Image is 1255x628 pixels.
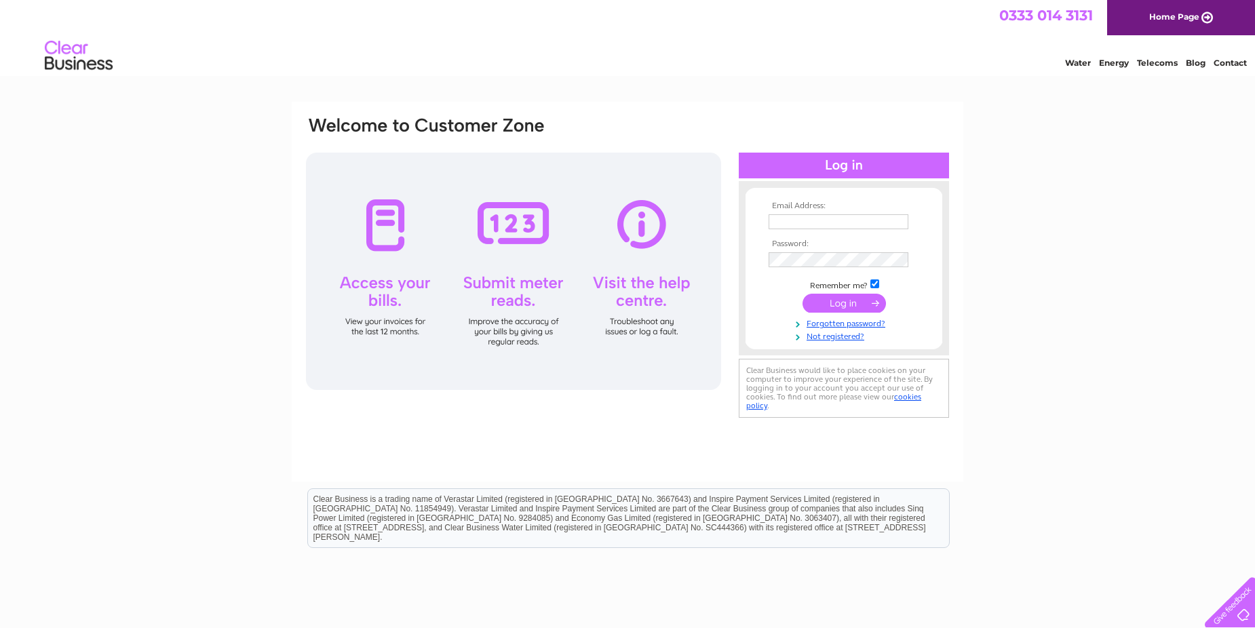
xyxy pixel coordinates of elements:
a: Water [1065,58,1091,68]
a: Energy [1099,58,1129,68]
th: Email Address: [765,201,923,211]
a: 0333 014 3131 [999,7,1093,24]
a: Telecoms [1137,58,1178,68]
img: logo.png [44,35,113,77]
a: Forgotten password? [769,316,923,329]
a: Not registered? [769,329,923,342]
th: Password: [765,239,923,249]
div: Clear Business is a trading name of Verastar Limited (registered in [GEOGRAPHIC_DATA] No. 3667643... [308,7,949,66]
a: Contact [1214,58,1247,68]
div: Clear Business would like to place cookies on your computer to improve your experience of the sit... [739,359,949,418]
a: cookies policy [746,392,921,410]
input: Submit [803,294,886,313]
td: Remember me? [765,277,923,291]
a: Blog [1186,58,1205,68]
